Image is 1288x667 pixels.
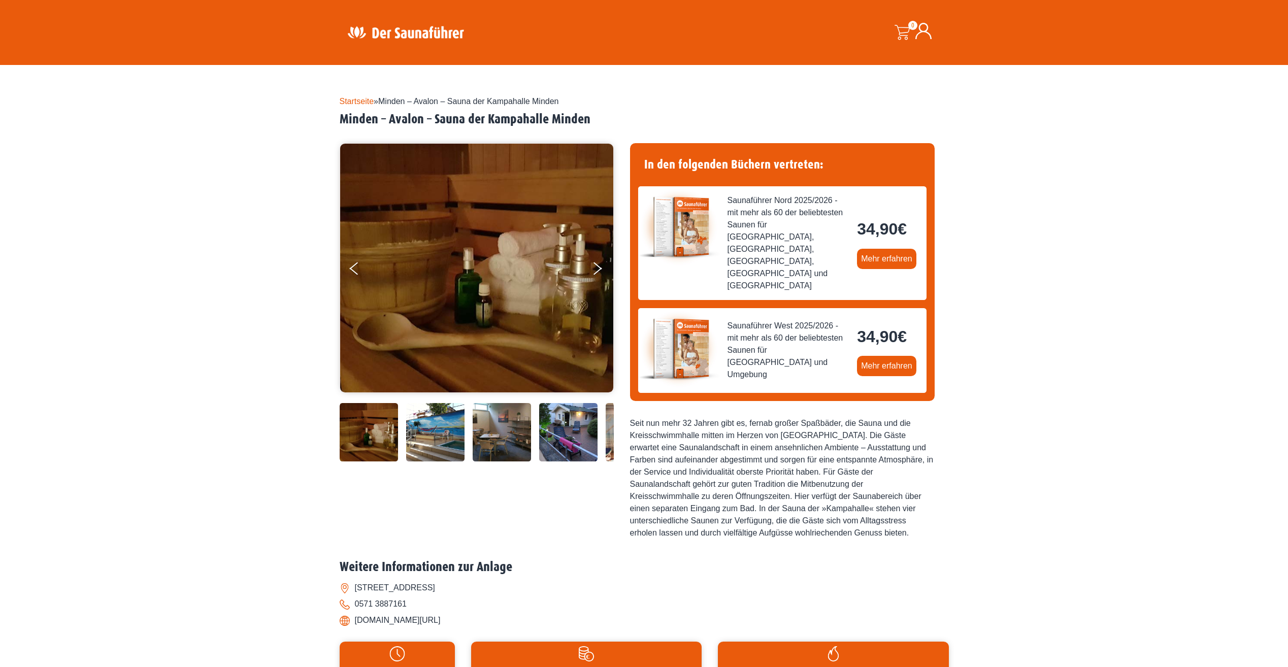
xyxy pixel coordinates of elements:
[857,327,907,346] bdi: 34,90
[340,97,559,106] span: »
[857,356,916,376] a: Mehr erfahren
[908,21,917,30] span: 0
[898,327,907,346] span: €
[857,220,907,238] bdi: 34,90
[638,151,927,178] h4: In den folgenden Büchern vertreten:
[476,646,697,661] img: Preise-weiss.svg
[728,194,849,292] span: Saunaführer Nord 2025/2026 - mit mehr als 60 der beliebtesten Saunen für [GEOGRAPHIC_DATA], [GEOG...
[340,97,374,106] a: Startseite
[857,249,916,269] a: Mehr erfahren
[340,580,949,596] li: [STREET_ADDRESS]
[340,612,949,628] li: [DOMAIN_NAME][URL]
[591,258,617,283] button: Next
[340,559,949,575] h2: Weitere Informationen zur Anlage
[898,220,907,238] span: €
[350,258,375,283] button: Previous
[630,417,935,539] div: Seit nun mehr 32 Jahren gibt es, fernab großer Spaßbäder, die Sauna und die Kreisschwimmhalle mit...
[638,186,719,268] img: der-saunafuehrer-2025-nord.jpg
[728,320,849,381] span: Saunaführer West 2025/2026 - mit mehr als 60 der beliebtesten Saunen für [GEOGRAPHIC_DATA] und Um...
[378,97,559,106] span: Minden – Avalon – Sauna der Kampahalle Minden
[340,596,949,612] li: 0571 3887161
[345,646,450,661] img: Uhr-weiss.svg
[340,112,949,127] h2: Minden – Avalon – Sauna der Kampahalle Minden
[638,308,719,389] img: der-saunafuehrer-2025-west.jpg
[723,646,943,661] img: Flamme-weiss.svg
